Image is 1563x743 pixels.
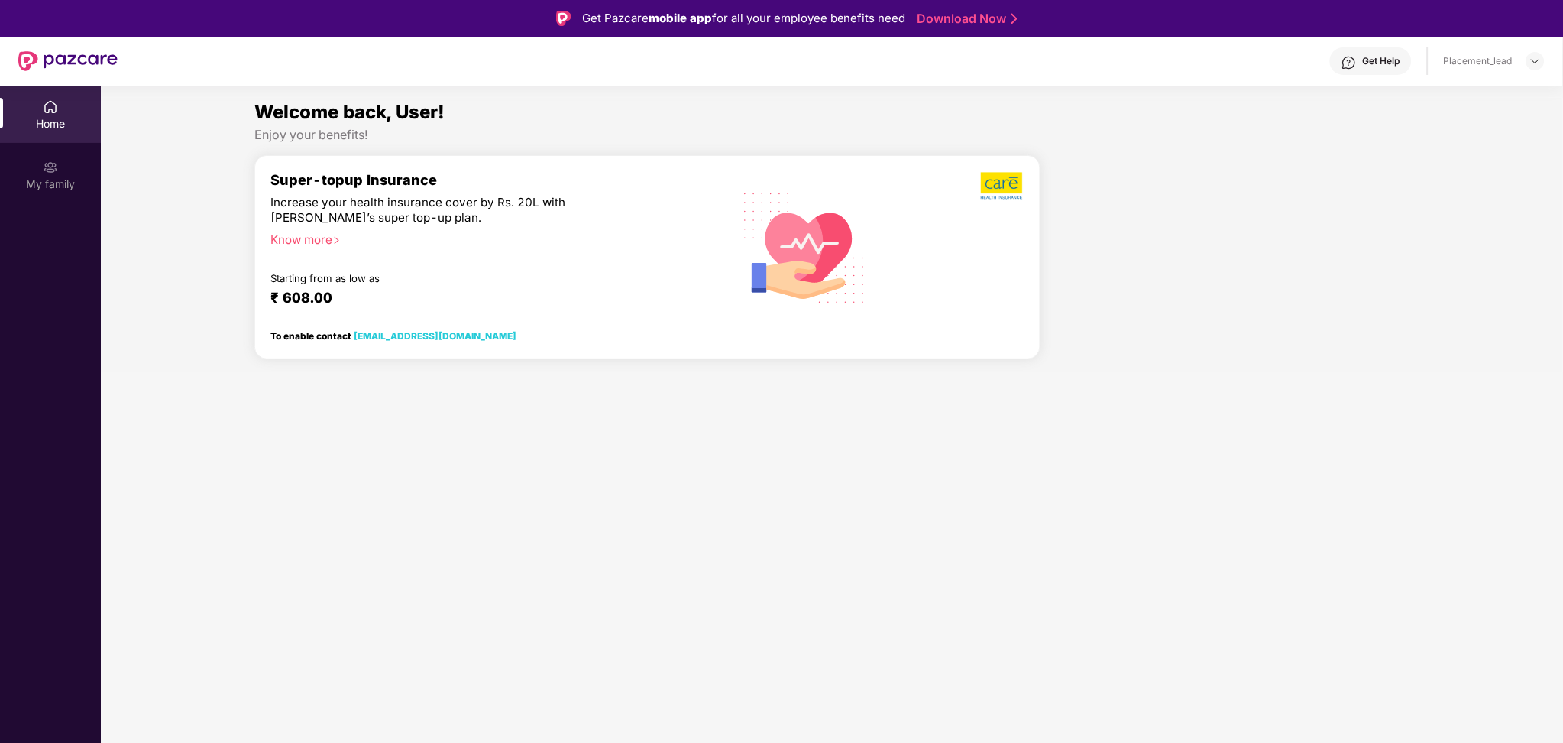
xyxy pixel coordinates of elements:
[649,11,712,25] strong: mobile app
[556,11,571,26] img: Logo
[43,160,58,175] img: svg+xml;base64,PHN2ZyB3aWR0aD0iMjAiIGhlaWdodD0iMjAiIHZpZXdCb3g9IjAgMCAyMCAyMCIgZmlsbD0ibm9uZSIgeG...
[270,195,645,225] div: Increase your health insurance cover by Rs. 20L with [PERSON_NAME]’s super top-up plan.
[270,330,516,341] div: To enable contact
[254,101,445,123] span: Welcome back, User!
[1444,55,1513,67] div: Placement_lead
[354,330,516,342] a: [EMAIL_ADDRESS][DOMAIN_NAME]
[270,171,710,188] div: Super-topup Insurance
[917,11,1013,27] a: Download Now
[981,171,1024,200] img: b5dec4f62d2307b9de63beb79f102df3.png
[1341,55,1357,70] img: svg+xml;base64,PHN2ZyBpZD0iSGVscC0zMngzMiIgeG1sbnM9Imh0dHA6Ly93d3cudzMub3JnLzIwMDAvc3ZnIiB3aWR0aD...
[732,173,878,321] img: svg+xml;base64,PHN2ZyB4bWxucz0iaHR0cDovL3d3dy53My5vcmcvMjAwMC9zdmciIHhtbG5zOnhsaW5rPSJodHRwOi8vd3...
[270,232,701,243] div: Know more
[43,99,58,115] img: svg+xml;base64,PHN2ZyBpZD0iSG9tZSIgeG1sbnM9Imh0dHA6Ly93d3cudzMub3JnLzIwMDAvc3ZnIiB3aWR0aD0iMjAiIG...
[332,236,341,245] span: right
[270,289,695,307] div: ₹ 608.00
[270,272,646,283] div: Starting from as low as
[1011,11,1018,27] img: Stroke
[18,51,118,71] img: New Pazcare Logo
[254,127,1409,143] div: Enjoy your benefits!
[582,9,906,28] div: Get Pazcare for all your employee benefits need
[1363,55,1400,67] div: Get Help
[1529,55,1542,67] img: svg+xml;base64,PHN2ZyBpZD0iRHJvcGRvd24tMzJ4MzIiIHhtbG5zPSJodHRwOi8vd3d3LnczLm9yZy8yMDAwL3N2ZyIgd2...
